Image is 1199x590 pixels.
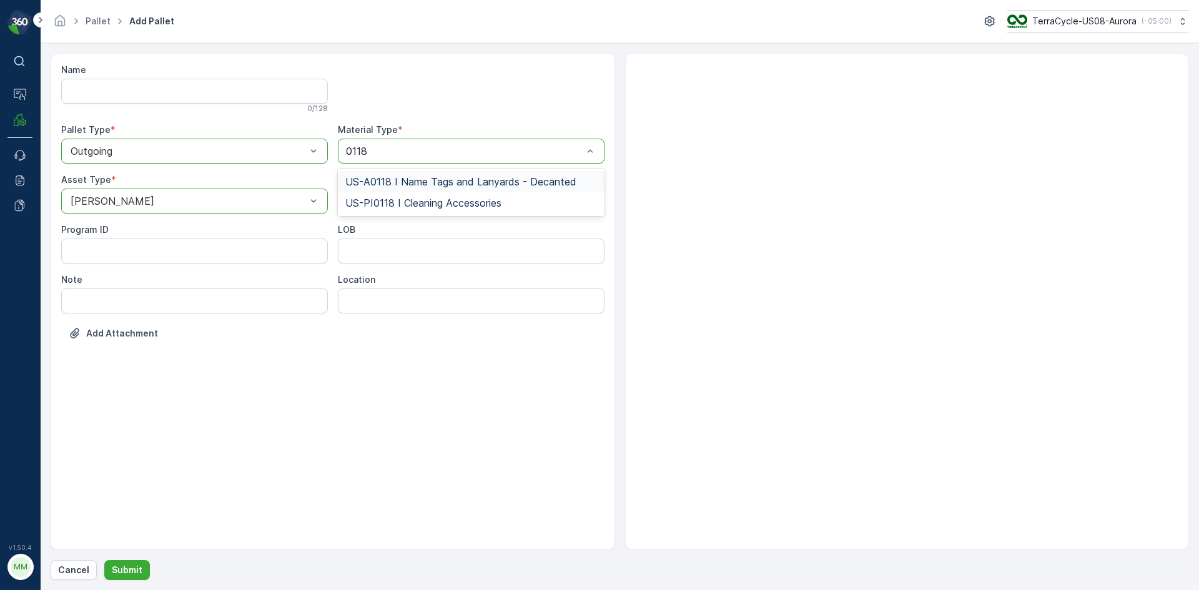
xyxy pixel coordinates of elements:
[1007,14,1027,28] img: image_ci7OI47.png
[11,267,70,277] span: Tare Weight :
[551,11,646,26] p: Pallet_US08 #8638
[73,225,84,236] span: 70
[7,10,32,35] img: logo
[11,287,66,298] span: Asset Type :
[41,544,123,554] span: Pallet_US08 #8639
[51,560,97,580] button: Cancel
[66,287,137,298] span: [PERSON_NAME]
[61,64,86,75] label: Name
[61,224,109,235] label: Program ID
[61,124,111,135] label: Pallet Type
[86,327,158,340] p: Add Attachment
[58,564,89,576] p: Cancel
[11,308,53,318] span: Material :
[127,15,177,27] span: Add Pallet
[41,205,123,215] span: Pallet_US08 #8638
[104,560,150,580] button: Submit
[338,224,355,235] label: LOB
[61,174,111,185] label: Asset Type
[66,246,70,257] span: -
[345,176,576,187] span: US-A0118 I Name Tags and Lanyards - Decanted
[1032,15,1137,27] p: TerraCycle-US08-Aurora
[70,267,81,277] span: 70
[7,544,32,551] span: v 1.50.4
[551,350,646,365] p: Pallet_US08 #8639
[53,19,67,29] a: Homepage
[345,197,501,209] span: US-PI0118 I Cleaning Accessories
[11,225,73,236] span: Total Weight :
[307,104,328,114] p: 0 / 128
[61,274,82,285] label: Note
[11,544,41,554] span: Name :
[11,205,41,215] span: Name :
[11,564,73,575] span: Total Weight :
[112,564,142,576] p: Submit
[1007,10,1189,32] button: TerraCycle-US08-Aurora(-05:00)
[338,274,375,285] label: Location
[11,246,66,257] span: Net Weight :
[53,308,169,318] span: US-A0155 I Wrong Material
[73,564,84,575] span: 70
[338,124,398,135] label: Material Type
[7,554,32,580] button: MM
[61,323,165,343] button: Upload File
[1142,16,1172,26] p: ( -05:00 )
[11,557,31,577] div: MM
[86,16,111,26] a: Pallet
